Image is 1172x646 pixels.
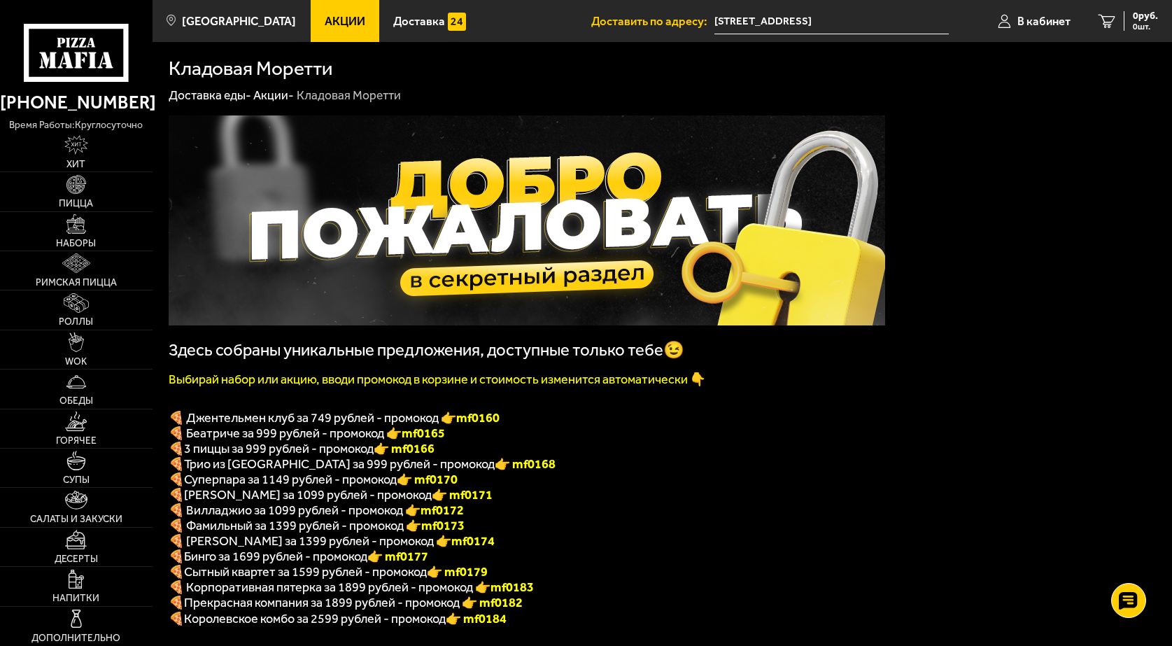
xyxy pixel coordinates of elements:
span: Супы [63,475,90,485]
b: 👉 mf0177 [367,549,428,564]
span: Напитки [52,594,99,603]
b: 👉 mf0171 [432,487,493,503]
span: Роллы [59,317,93,327]
font: 👉 mf0170 [397,472,458,487]
span: Доставить по адресу: [591,15,714,27]
b: mf0160 [456,410,500,426]
img: 1024x1024 [169,115,885,325]
span: Пицца [59,199,93,209]
font: 🍕 [169,456,184,472]
span: Салаты и закуски [30,514,122,524]
span: Обеды [59,396,93,406]
div: Кладовая Моретти [297,87,401,104]
span: Дополнительно [31,633,120,643]
span: WOK [65,357,87,367]
b: 🍕 [169,487,184,503]
span: 🍕 Джентельмен клуб за 749 рублей - промокод 👉 [169,410,500,426]
span: Здесь собраны уникальные предложения, доступные только тебе😉 [169,340,684,360]
span: 🍕 Фамильный за 1399 рублей - промокод 👉 [169,518,465,533]
a: Акции- [253,88,294,102]
span: 🍕 Вилладжио за 1099 рублей - промокод 👉 [169,503,464,518]
font: 👉 mf0166 [374,441,435,456]
b: 🍕 [169,549,184,564]
font: 🍕 [169,441,184,456]
span: Десерты [55,554,98,564]
span: Наборы [56,239,96,248]
font: 🍕 [169,472,184,487]
span: [PERSON_NAME] за 1099 рублей - промокод [184,487,432,503]
span: Суперпара за 1149 рублей - промокод [184,472,397,487]
span: Королевское комбо за 2599 рублей - промокод [184,611,446,626]
span: проспект Энтузиастов, 31к3 [714,8,949,34]
span: В кабинет [1017,15,1071,27]
span: Хит [66,160,85,169]
font: 🍕 [169,611,184,626]
input: Ваш адрес доставки [714,8,949,34]
img: 15daf4d41897b9f0e9f617042186c801.svg [448,13,466,31]
a: Доставка еды- [169,88,251,102]
font: Выбирай набор или акцию, вводи промокод в корзине и стоимость изменится автоматически 👇 [169,372,705,387]
font: 👉 mf0168 [495,456,556,472]
span: 🍕 Корпоративная пятерка за 1899 рублей - промокод 👉 [169,580,534,595]
b: mf0174 [451,533,495,549]
b: mf0173 [421,518,465,533]
span: Прекрасная компания за 1899 рублей - промокод [184,595,462,610]
b: mf0172 [421,503,464,518]
span: Акции [325,15,365,27]
span: [GEOGRAPHIC_DATA] [182,15,296,27]
font: 👉 mf0182 [462,595,523,610]
b: mf0165 [402,426,445,441]
span: Римская пицца [36,278,117,288]
b: mf0183 [490,580,534,595]
span: Доставка [393,15,445,27]
span: Бинго за 1699 рублей - промокод [184,549,367,564]
span: 0 шт. [1133,22,1158,31]
span: Трио из [GEOGRAPHIC_DATA] за 999 рублей - промокод [184,456,495,472]
font: 🍕 [169,595,184,610]
span: 0 руб. [1133,11,1158,21]
span: 🍕 [PERSON_NAME] за 1399 рублей - промокод 👉 [169,533,495,549]
h1: Кладовая Моретти [169,59,332,78]
span: 3 пиццы за 999 рублей - промокод [184,441,374,456]
b: 🍕 [169,564,184,580]
span: Горячее [56,436,97,446]
font: 👉 mf0184 [446,611,507,626]
span: 🍕 Беатриче за 999 рублей - промокод 👉 [169,426,445,441]
b: 👉 mf0179 [427,564,488,580]
span: Сытный квартет за 1599 рублей - промокод [184,564,427,580]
